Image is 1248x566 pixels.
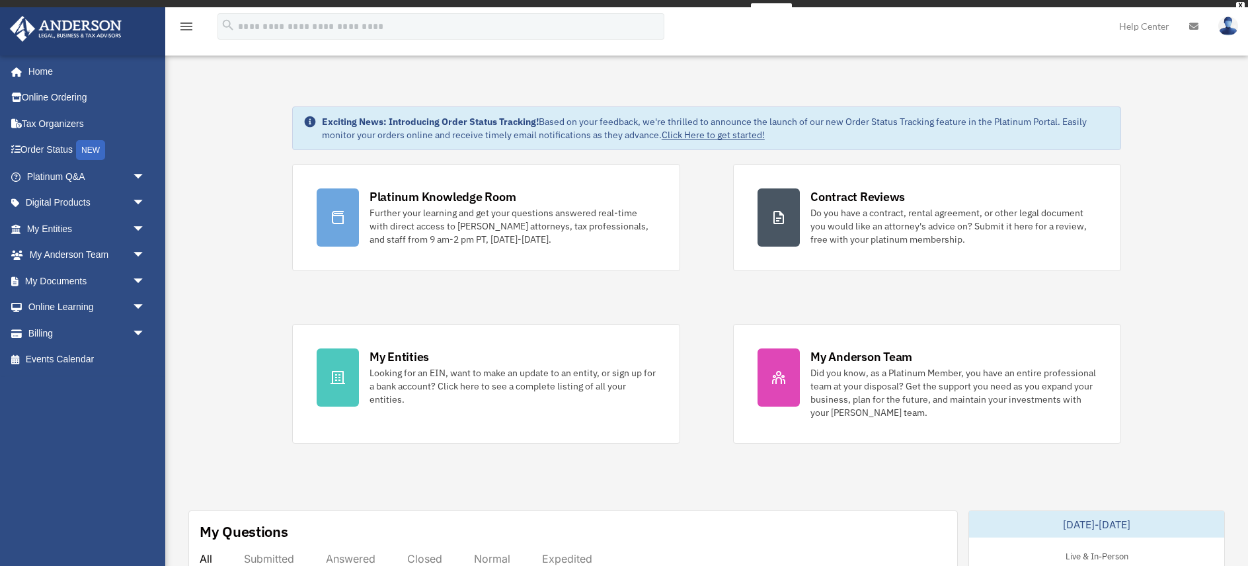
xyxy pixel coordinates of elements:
[1055,548,1139,562] div: Live & In-Person
[456,3,745,19] div: Get a chance to win 6 months of Platinum for free just by filling out this
[292,164,680,271] a: Platinum Knowledge Room Further your learning and get your questions answered real-time with dire...
[9,163,165,190] a: Platinum Q&Aarrow_drop_down
[810,206,1097,246] div: Do you have a contract, rental agreement, or other legal document you would like an attorney's ad...
[9,320,165,346] a: Billingarrow_drop_down
[733,164,1121,271] a: Contract Reviews Do you have a contract, rental agreement, or other legal document you would like...
[9,268,165,294] a: My Documentsarrow_drop_down
[132,268,159,295] span: arrow_drop_down
[326,552,375,565] div: Answered
[733,324,1121,444] a: My Anderson Team Did you know, as a Platinum Member, you have an entire professional team at your...
[132,320,159,347] span: arrow_drop_down
[9,110,165,137] a: Tax Organizers
[9,58,159,85] a: Home
[322,116,539,128] strong: Exciting News: Introducing Order Status Tracking!
[178,23,194,34] a: menu
[1236,2,1245,10] div: close
[132,163,159,190] span: arrow_drop_down
[132,190,159,217] span: arrow_drop_down
[474,552,510,565] div: Normal
[9,294,165,321] a: Online Learningarrow_drop_down
[9,242,165,268] a: My Anderson Teamarrow_drop_down
[322,115,1110,141] div: Based on your feedback, we're thrilled to announce the launch of our new Order Status Tracking fe...
[9,85,165,111] a: Online Ordering
[810,366,1097,419] div: Did you know, as a Platinum Member, you have an entire professional team at your disposal? Get th...
[969,511,1224,538] div: [DATE]-[DATE]
[200,522,288,542] div: My Questions
[9,190,165,216] a: Digital Productsarrow_drop_down
[9,346,165,373] a: Events Calendar
[542,552,592,565] div: Expedited
[244,552,294,565] div: Submitted
[370,206,656,246] div: Further your learning and get your questions answered real-time with direct access to [PERSON_NAM...
[1218,17,1238,36] img: User Pic
[662,129,765,141] a: Click Here to get started!
[6,16,126,42] img: Anderson Advisors Platinum Portal
[370,366,656,406] div: Looking for an EIN, want to make an update to an entity, or sign up for a bank account? Click her...
[178,19,194,34] i: menu
[132,216,159,243] span: arrow_drop_down
[132,242,159,269] span: arrow_drop_down
[370,188,516,205] div: Platinum Knowledge Room
[407,552,442,565] div: Closed
[751,3,792,19] a: survey
[221,18,235,32] i: search
[9,216,165,242] a: My Entitiesarrow_drop_down
[292,324,680,444] a: My Entities Looking for an EIN, want to make an update to an entity, or sign up for a bank accoun...
[810,188,905,205] div: Contract Reviews
[76,140,105,160] div: NEW
[9,137,165,164] a: Order StatusNEW
[810,348,912,365] div: My Anderson Team
[370,348,429,365] div: My Entities
[200,552,212,565] div: All
[132,294,159,321] span: arrow_drop_down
